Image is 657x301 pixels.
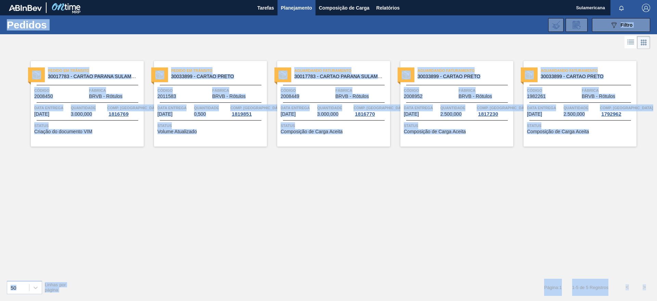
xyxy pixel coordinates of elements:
a: Comp. [GEOGRAPHIC_DATA]1816769 [107,104,142,117]
span: Composição de Carga [319,4,370,12]
span: Comp. Carga [230,104,283,111]
span: Comp. Carga [600,104,653,111]
span: BRVB - Rótulos [89,94,123,99]
span: Código [404,87,457,94]
span: Composição de Carga Aceita [404,129,466,134]
div: Visão em Cards [637,36,650,49]
span: Quantidade [317,104,352,111]
a: statusAguardando Faturamento30017783 - CARTAO PARANA SULAMERICANACódigo2008449FábricaBRVB - Rótul... [267,61,390,147]
button: < [619,279,636,296]
a: statusPedido em Trânsito30033899 - CARTAO PRETOCódigo2011583FábricaBRVB - RótulosData entrega[DAT... [144,61,267,147]
span: Filtro [621,22,633,28]
span: 30017783 - CARTAO PARANA SULAMERICANA [48,74,138,79]
span: Data entrega [157,104,192,111]
span: Criação do documento VIM [34,129,92,134]
span: 13/09/2025 [404,112,419,117]
span: Aguardando Faturamento [417,67,513,74]
span: Pedido em Trânsito [48,67,144,74]
span: 0,500 [194,112,206,117]
img: status [279,71,287,79]
span: Data entrega [404,104,439,111]
span: Composição de Carga Aceita [281,129,343,134]
span: BRVB - Rótulos [212,94,246,99]
span: Planejamento [281,4,312,12]
span: Relatórios [376,4,400,12]
span: Aguardando Faturamento [541,67,636,74]
span: Status [157,122,265,129]
span: BRVB - Rótulos [335,94,369,99]
span: 2.500,000 [440,112,462,117]
span: Data entrega [527,104,562,111]
span: Data entrega [281,104,315,111]
span: 30033899 - CARTAO PRETO [171,74,261,79]
a: Comp. [GEOGRAPHIC_DATA]1816770 [353,104,388,117]
img: status [155,71,164,79]
img: TNhmsLtSVTkK8tSr43FrP2fwEKptu5GPRR3wAAAABJRU5ErkJggg== [9,5,42,11]
h1: Pedidos [7,21,109,29]
span: Quantidade [564,104,598,111]
span: 1 - 5 de 5 Registros [572,285,608,290]
span: 2008449 [281,94,299,99]
span: Fábrica [212,87,265,94]
span: Código [157,87,210,94]
span: Comp. Carga [107,104,160,111]
a: Comp. [GEOGRAPHIC_DATA]1792962 [600,104,635,117]
span: 3.000,000 [71,112,92,117]
span: Quantidade [71,104,106,111]
a: Comp. [GEOGRAPHIC_DATA]1817230 [477,104,512,117]
button: Notificações [610,3,632,13]
img: status [402,71,411,79]
span: Linhas por página [45,282,66,292]
span: 30017783 - CARTAO PARANA SULAMERICANA [294,74,385,79]
span: Página : 1 [544,285,562,290]
img: status [32,71,41,79]
span: Tarefas [257,4,274,12]
span: 2008952 [404,94,423,99]
span: Volume Atualizado [157,129,197,134]
span: Comp. Carga [353,104,407,111]
span: Composição de Carga Aceita [527,129,589,134]
span: 2008450 [34,94,53,99]
div: Importar Negociações dos Pedidos [548,18,564,32]
span: 22/08/2025 [34,112,49,117]
button: Filtro [592,18,650,32]
span: Status [527,122,635,129]
span: Código [34,87,87,94]
span: Código [527,87,580,94]
span: BRVB - Rótulos [459,94,492,99]
div: 1817230 [477,111,499,117]
div: 1816770 [353,111,376,117]
span: 30033899 - CARTAO PRETO [417,74,508,79]
a: statusAguardando Faturamento30033899 - CARTAO PRETOCódigo1982261FábricaBRVB - RótulosData entrega... [513,61,636,147]
span: BRVB - Rótulos [582,94,615,99]
span: Pedido em Trânsito [171,67,267,74]
span: Status [404,122,512,129]
span: Fábrica [459,87,512,94]
span: Fábrica [335,87,388,94]
a: statusAguardando Faturamento30033899 - CARTAO PRETOCódigo2008952FábricaBRVB - RótulosData entrega... [390,61,513,147]
span: Quantidade [194,104,229,111]
span: Status [281,122,388,129]
span: Data entrega [34,104,69,111]
span: 2011583 [157,94,176,99]
span: 3.000,000 [317,112,338,117]
span: 2.500,000 [564,112,585,117]
img: status [525,71,534,79]
a: Comp. [GEOGRAPHIC_DATA]1819851 [230,104,265,117]
span: Status [34,122,142,129]
span: 23/08/2025 [157,112,172,117]
a: statusPedido em Trânsito30017783 - CARTAO PARANA SULAMERICANACódigo2008450FábricaBRVB - RótulosDa... [21,61,144,147]
span: Código [281,87,334,94]
div: 50 [11,285,16,290]
span: Fábrica [89,87,142,94]
span: Fábrica [582,87,635,94]
span: 05/09/2025 [281,112,296,117]
span: 30033899 - CARTAO PRETO [541,74,631,79]
div: Solicitação de Revisão de Pedidos [566,18,588,32]
div: Visão em Lista [624,36,637,49]
span: 1982261 [527,94,546,99]
img: Logout [642,4,650,12]
div: 1819851 [230,111,253,117]
span: Comp. Carga [477,104,530,111]
span: 26/09/2025 [527,112,542,117]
